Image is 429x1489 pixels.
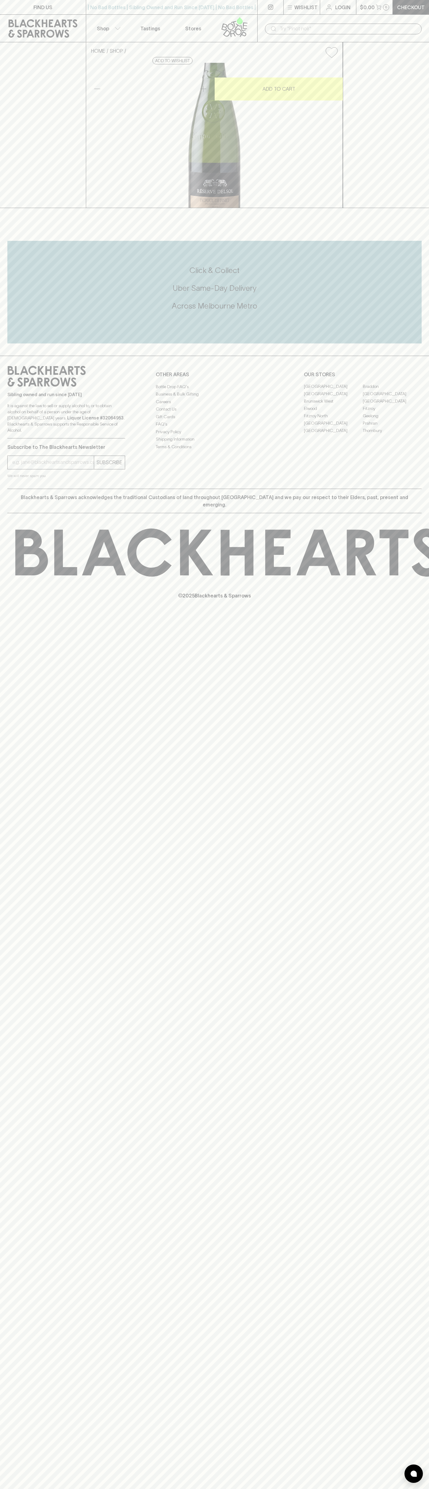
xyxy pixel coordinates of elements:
[7,241,422,343] div: Call to action block
[7,473,125,479] p: We will never spam you
[67,415,124,420] strong: Liquor License #32064953
[323,45,340,60] button: Add to wishlist
[397,4,425,11] p: Checkout
[86,15,129,42] button: Shop
[97,459,122,466] p: SUBSCRIBE
[94,456,125,469] button: SUBSCRIBE
[385,6,387,9] p: 0
[7,301,422,311] h5: Across Melbourne Metro
[91,48,105,54] a: HOME
[363,398,422,405] a: [GEOGRAPHIC_DATA]
[156,413,274,420] a: Gift Cards
[304,405,363,412] a: Elwood
[12,457,94,467] input: e.g. jane@blackheartsandsparrows.com.au
[363,412,422,420] a: Geelong
[129,15,172,42] a: Tastings
[110,48,123,54] a: SHOP
[156,383,274,390] a: Bottle Drop FAQ's
[156,391,274,398] a: Business & Bulk Gifting
[304,383,363,390] a: [GEOGRAPHIC_DATA]
[156,398,274,405] a: Careers
[304,398,363,405] a: Brunswick West
[7,265,422,275] h5: Click & Collect
[280,24,417,34] input: Try "Pinot noir"
[363,383,422,390] a: Braddon
[363,427,422,434] a: Thornbury
[156,406,274,413] a: Contact Us
[156,421,274,428] a: FAQ's
[140,25,160,32] p: Tastings
[304,390,363,398] a: [GEOGRAPHIC_DATA]
[156,436,274,443] a: Shipping Information
[172,15,215,42] a: Stores
[156,428,274,435] a: Privacy Policy
[33,4,52,11] p: FIND US
[12,494,417,508] p: Blackhearts & Sparrows acknowledges the traditional Custodians of land throughout [GEOGRAPHIC_DAT...
[7,443,125,451] p: Subscribe to The Blackhearts Newsletter
[7,403,125,433] p: It is against the law to sell or supply alcohol to, or to obtain alcohol on behalf of a person un...
[335,4,350,11] p: Login
[360,4,375,11] p: $0.00
[411,1471,417,1477] img: bubble-icon
[7,283,422,293] h5: Uber Same-Day Delivery
[294,4,318,11] p: Wishlist
[304,427,363,434] a: [GEOGRAPHIC_DATA]
[86,63,343,208] img: 32914.png
[185,25,201,32] p: Stores
[304,371,422,378] p: OUR STORES
[363,390,422,398] a: [GEOGRAPHIC_DATA]
[304,420,363,427] a: [GEOGRAPHIC_DATA]
[304,412,363,420] a: Fitzroy North
[262,85,295,93] p: ADD TO CART
[156,371,274,378] p: OTHER AREAS
[156,443,274,450] a: Terms & Conditions
[363,420,422,427] a: Prahran
[7,392,125,398] p: Sibling owned and run since [DATE]
[97,25,109,32] p: Shop
[152,57,193,64] button: Add to wishlist
[363,405,422,412] a: Fitzroy
[215,78,343,100] button: ADD TO CART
